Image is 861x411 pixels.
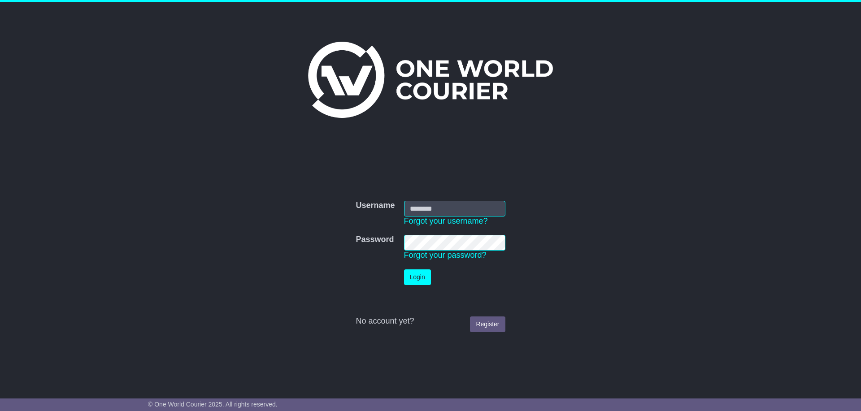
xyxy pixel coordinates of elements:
label: Username [356,201,395,211]
a: Forgot your password? [404,251,487,260]
button: Login [404,269,431,285]
a: Register [470,316,505,332]
div: No account yet? [356,316,505,326]
img: One World [308,42,553,118]
span: © One World Courier 2025. All rights reserved. [148,401,278,408]
a: Forgot your username? [404,216,488,225]
label: Password [356,235,394,245]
